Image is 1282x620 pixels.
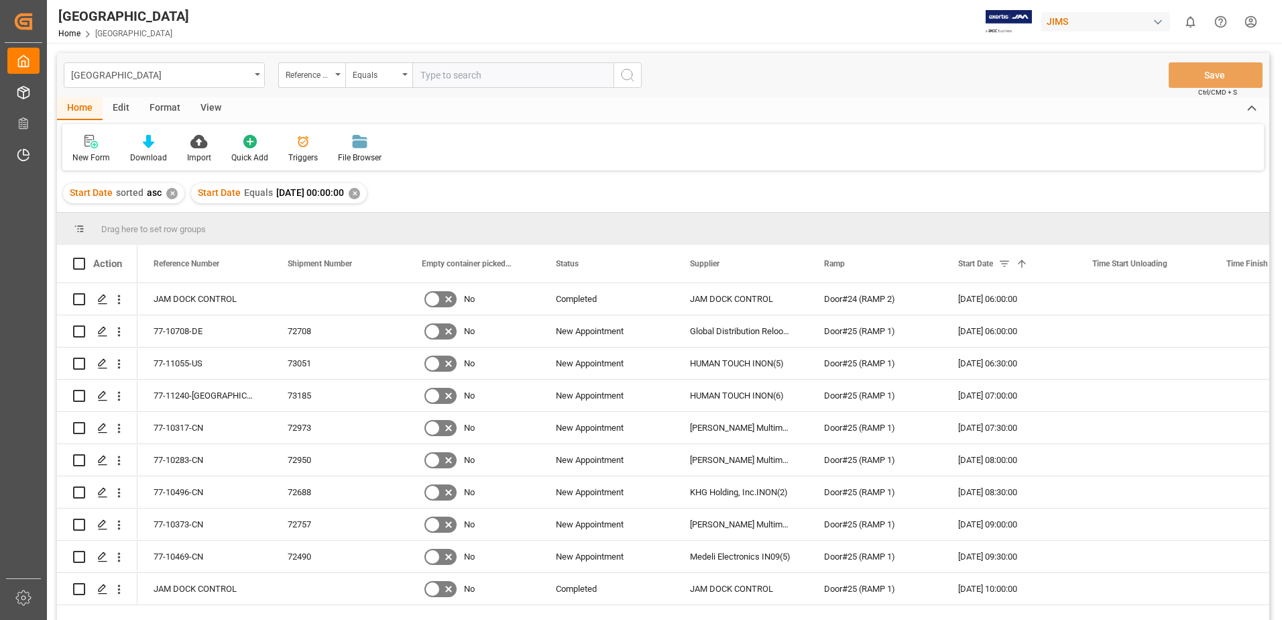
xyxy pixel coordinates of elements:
div: New Form [72,152,110,164]
span: Ctrl/CMD + S [1198,87,1237,97]
div: JAM DOCK CONTROL [137,283,272,315]
div: Press SPACE to select this row. [57,509,137,541]
div: Home [57,97,103,120]
div: Door#25 (RAMP 1) [824,413,926,444]
div: New Appointment [556,445,658,476]
div: Press SPACE to select this row. [57,476,137,509]
span: Drag here to set row groups [101,224,206,234]
div: [PERSON_NAME] Multimedia INON(1) [674,509,808,540]
span: Status [556,259,579,268]
div: Door#25 (RAMP 1) [824,316,926,347]
div: Door#25 (RAMP 1) [824,477,926,508]
div: Door#25 (RAMP 1) [824,541,926,572]
span: No [464,445,475,476]
div: Press SPACE to select this row. [57,348,137,380]
span: asc [147,187,162,198]
div: 73185 [272,380,406,411]
div: [DATE] 06:00:00 [942,315,1076,347]
div: 72757 [272,509,406,540]
div: [DATE] 06:30:00 [942,348,1076,379]
div: Medeli Electronics IN09(5) [674,541,808,572]
span: No [464,574,475,605]
div: Equals [353,66,398,81]
div: Reference Number [286,66,331,81]
div: [DATE] 07:30:00 [942,412,1076,444]
span: No [464,541,475,572]
span: [DATE] 00:00:00 [276,187,344,198]
div: Edit [103,97,139,120]
div: 72950 [272,444,406,476]
div: New Appointment [556,380,658,411]
span: No [464,413,475,444]
div: [PERSON_NAME] Multimedia INON(2) [674,412,808,444]
div: 72973 [272,412,406,444]
div: 77-10373-CN [137,509,272,540]
div: Completed [556,574,658,605]
div: [PERSON_NAME] Multimedia INON(7) [674,444,808,476]
div: New Appointment [556,316,658,347]
div: JAM DOCK CONTROL [674,283,808,315]
div: Press SPACE to select this row. [57,315,137,348]
div: [DATE] 10:00:00 [942,573,1076,605]
span: Start Date [70,187,113,198]
button: open menu [278,62,345,88]
div: 77-11240-[GEOGRAPHIC_DATA] [137,380,272,411]
button: show 0 new notifications [1175,7,1206,37]
div: [DATE] 08:30:00 [942,476,1076,508]
div: Door#25 (RAMP 1) [824,348,926,379]
div: JIMS [1041,12,1170,32]
span: Supplier [690,259,719,268]
div: Door#25 (RAMP 1) [824,509,926,540]
a: Home [58,29,80,38]
div: KHG Holding, Inc.INON(2) [674,476,808,508]
div: 73051 [272,348,406,379]
div: [GEOGRAPHIC_DATA] [58,6,189,26]
div: JAM DOCK CONTROL [137,573,272,605]
div: 77-10708-DE [137,315,272,347]
div: Triggers [288,152,318,164]
div: Press SPACE to select this row. [57,444,137,476]
div: Door#25 (RAMP 1) [824,445,926,476]
div: 77-10469-CN [137,541,272,572]
button: Save [1169,62,1263,88]
div: Press SPACE to select this row. [57,573,137,605]
div: New Appointment [556,509,658,540]
div: 72688 [272,476,406,508]
span: No [464,284,475,315]
div: Press SPACE to select this row. [57,412,137,444]
div: Import [187,152,211,164]
div: ✕ [166,188,178,199]
div: New Appointment [556,413,658,444]
span: Start Date [958,259,993,268]
div: [GEOGRAPHIC_DATA] [71,66,250,83]
div: 72708 [272,315,406,347]
span: Equals [244,187,273,198]
div: Press SPACE to select this row. [57,283,137,315]
div: JAM DOCK CONTROL [674,573,808,605]
div: New Appointment [556,348,658,379]
div: [DATE] 07:00:00 [942,380,1076,411]
div: New Appointment [556,477,658,508]
button: search button [614,62,642,88]
button: Help Center [1206,7,1236,37]
div: ✕ [349,188,360,199]
span: Start Date [198,187,241,198]
div: 77-10317-CN [137,412,272,444]
div: Door#24 (RAMP 2) [824,284,926,315]
div: New Appointment [556,541,658,572]
div: Press SPACE to select this row. [57,380,137,412]
div: Download [130,152,167,164]
span: No [464,509,475,540]
div: 77-10283-CN [137,444,272,476]
div: View [190,97,231,120]
input: Type to search [412,62,614,88]
span: Empty container picked up (FCL only) [422,259,512,268]
div: 77-10496-CN [137,476,272,508]
div: [DATE] 08:00:00 [942,444,1076,476]
span: Shipment Number [288,259,352,268]
div: [DATE] 09:00:00 [942,509,1076,540]
div: [DATE] 06:00:00 [942,283,1076,315]
button: open menu [64,62,265,88]
div: HUMAN TOUCH INON(6) [674,380,808,411]
div: 72490 [272,541,406,572]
